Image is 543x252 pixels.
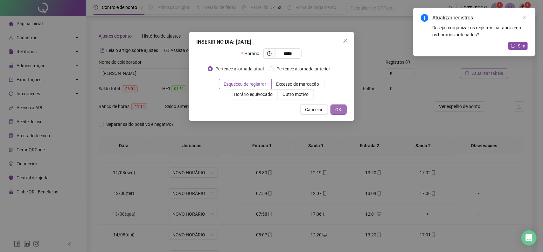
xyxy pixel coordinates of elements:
[343,38,348,43] span: close
[300,104,328,115] button: Cancelar
[267,51,272,56] span: clock-circle
[511,44,515,48] span: reload
[276,82,319,87] span: Excesso de marcação
[274,65,333,72] span: Pertence à jornada anterior
[522,15,526,20] span: close
[331,104,347,115] button: OK
[224,82,267,87] span: Esqueceu de registrar
[432,24,528,38] div: Deseja reorganizar os registros na tabela com os horários ordenados?
[305,106,323,113] span: Cancelar
[521,230,537,246] div: Open Intercom Messenger
[518,42,525,49] span: Sim
[421,14,428,22] span: info-circle
[234,92,273,97] span: Horário equivocado
[521,14,528,21] a: Close
[283,92,309,97] span: Outro motivo
[336,106,342,113] span: OK
[508,42,528,50] button: Sim
[241,48,263,59] label: Horário
[432,14,528,22] div: Atualizar registros
[340,36,351,46] button: Close
[197,38,347,46] div: INSERIR NO DIA : [DATE]
[213,65,266,72] span: Pertence à jornada atual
